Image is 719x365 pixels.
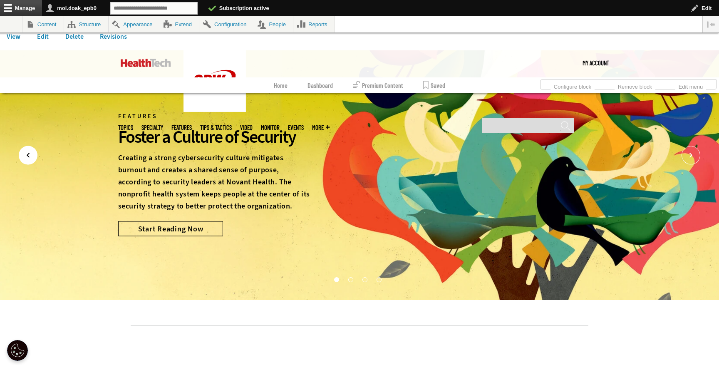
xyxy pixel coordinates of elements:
[59,30,90,43] a: Delete
[109,16,160,32] a: Appearance
[7,340,28,361] div: Cookie Settings
[200,124,232,131] a: Tips & Tactics
[288,124,304,131] a: Events
[362,277,367,281] button: 3 of 4
[30,30,55,43] a: Edit
[171,124,192,131] a: Features
[118,152,311,212] p: Creating a strong cybersecurity culture mitigates burnout and creates a shared sense of purpose, ...
[118,221,223,236] a: Start Reading Now
[703,16,719,32] button: Vertical orientation
[118,124,133,131] span: Topics
[615,81,655,90] a: Remove block
[583,50,609,75] div: User menu
[199,16,253,32] a: Configuration
[22,16,64,32] a: Content
[93,30,134,43] a: Revisions
[240,124,253,131] a: Video
[64,16,108,32] a: Structure
[274,77,288,93] a: Home
[377,277,381,281] button: 4 of 4
[550,81,595,90] a: Configure block
[118,126,311,148] div: Foster a Culture of Security
[307,77,333,93] a: Dashboard
[293,16,335,32] a: Reports
[675,81,706,90] a: Edit menu
[160,16,199,32] a: Extend
[141,124,163,131] span: Specialty
[183,105,246,114] a: CDW
[121,59,171,67] img: Home
[183,50,246,112] img: Home
[348,277,352,281] button: 2 of 4
[423,77,445,93] a: Saved
[254,16,293,32] a: People
[334,277,338,281] button: 1 of 4
[19,146,37,165] button: Prev
[682,146,700,165] button: Next
[7,340,28,361] button: Open Preferences
[312,124,330,131] span: More
[353,77,403,93] a: Premium Content
[583,50,609,75] a: My Account
[261,124,280,131] a: MonITor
